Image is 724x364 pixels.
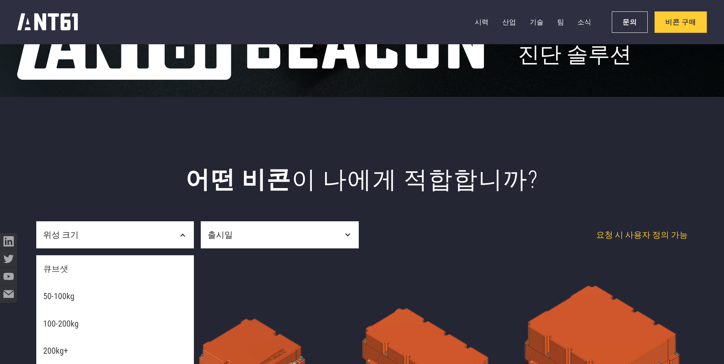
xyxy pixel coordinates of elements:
[36,310,194,338] a: 100-200kg
[518,43,632,67] span: 진단 솔루션
[36,255,194,283] a: 큐브샛
[43,229,79,242] div: 위성 크기
[655,11,707,33] a: 비콘 구매
[36,221,359,249] form: 위성 크기 필터
[557,14,564,31] a: 팀
[502,14,516,31] a: 산업
[475,14,489,31] a: 시력
[208,229,233,242] div: 출시일
[530,229,688,242] div: 요청 시 사용자 정의 가능
[577,14,591,31] a: 소식
[36,165,688,194] h2: 어떤 비콘
[530,14,543,31] a: 기술
[36,283,194,310] a: 50-100kg
[17,11,78,34] a: 집
[612,11,648,33] a: 문의
[292,166,539,193] span: 이 나에게 적합합니까?
[201,221,358,249] div: 출시일
[36,221,194,249] div: 위성 크기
